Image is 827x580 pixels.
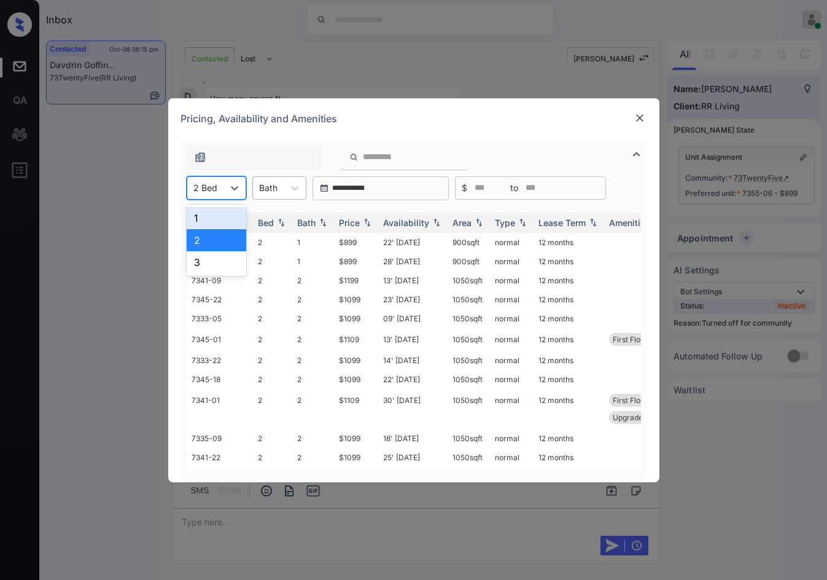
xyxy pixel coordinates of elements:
[187,448,253,467] td: 7341-22
[253,271,292,290] td: 2
[334,271,378,290] td: $1199
[378,467,448,490] td: 18' [DATE]
[253,370,292,389] td: 2
[253,389,292,429] td: 2
[194,151,206,163] img: icon-zuma
[378,370,448,389] td: 22' [DATE]
[292,351,334,370] td: 2
[378,328,448,351] td: 13' [DATE]
[448,233,490,252] td: 900 sqft
[253,429,292,448] td: 2
[534,389,604,429] td: 12 months
[490,467,534,490] td: normal
[334,389,378,429] td: $1109
[490,252,534,271] td: normal
[187,271,253,290] td: 7341-09
[378,429,448,448] td: 18' [DATE]
[334,252,378,271] td: $899
[292,328,334,351] td: 2
[448,290,490,309] td: 1050 sqft
[334,467,378,490] td: $1119
[448,370,490,389] td: 1050 sqft
[613,413,647,422] span: Upgraded
[317,218,329,227] img: sorting
[334,429,378,448] td: $1099
[187,229,246,251] div: 2
[448,448,490,467] td: 1050 sqft
[613,335,648,344] span: First Floor
[510,181,518,195] span: to
[253,328,292,351] td: 2
[452,217,472,228] div: Area
[490,328,534,351] td: normal
[534,252,604,271] td: 12 months
[448,309,490,328] td: 1050 sqft
[448,429,490,448] td: 1050 sqft
[495,217,515,228] div: Type
[534,467,604,490] td: 12 months
[534,370,604,389] td: 12 months
[534,290,604,309] td: 12 months
[292,429,334,448] td: 2
[187,429,253,448] td: 7335-09
[253,290,292,309] td: 2
[187,467,253,490] td: 7371-22
[383,217,429,228] div: Availability
[253,448,292,467] td: 2
[378,233,448,252] td: 22' [DATE]
[609,217,650,228] div: Amenities
[187,328,253,351] td: 7345-01
[490,370,534,389] td: normal
[292,233,334,252] td: 1
[490,351,534,370] td: normal
[490,448,534,467] td: normal
[378,448,448,467] td: 25' [DATE]
[292,252,334,271] td: 1
[258,217,274,228] div: Bed
[534,233,604,252] td: 12 months
[361,218,373,227] img: sorting
[490,290,534,309] td: normal
[275,218,287,227] img: sorting
[334,351,378,370] td: $1099
[334,233,378,252] td: $899
[334,370,378,389] td: $1099
[378,309,448,328] td: 09' [DATE]
[473,218,485,227] img: sorting
[462,181,467,195] span: $
[587,218,599,227] img: sorting
[334,448,378,467] td: $1099
[253,233,292,252] td: 2
[292,467,334,490] td: 2
[378,351,448,370] td: 14' [DATE]
[168,98,659,139] div: Pricing, Availability and Amenities
[430,218,443,227] img: sorting
[538,217,586,228] div: Lease Term
[253,252,292,271] td: 2
[297,217,316,228] div: Bath
[534,309,604,328] td: 12 months
[448,351,490,370] td: 1050 sqft
[292,290,334,309] td: 2
[490,271,534,290] td: normal
[292,309,334,328] td: 2
[534,328,604,351] td: 12 months
[187,251,246,273] div: 3
[187,207,246,229] div: 1
[378,389,448,429] td: 30' [DATE]
[378,252,448,271] td: 28' [DATE]
[187,351,253,370] td: 7333-22
[490,389,534,429] td: normal
[187,370,253,389] td: 7345-18
[448,328,490,351] td: 1050 sqft
[534,448,604,467] td: 12 months
[534,351,604,370] td: 12 months
[253,351,292,370] td: 2
[534,271,604,290] td: 12 months
[534,429,604,448] td: 12 months
[448,389,490,429] td: 1050 sqft
[253,309,292,328] td: 2
[378,290,448,309] td: 23' [DATE]
[292,370,334,389] td: 2
[292,271,334,290] td: 2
